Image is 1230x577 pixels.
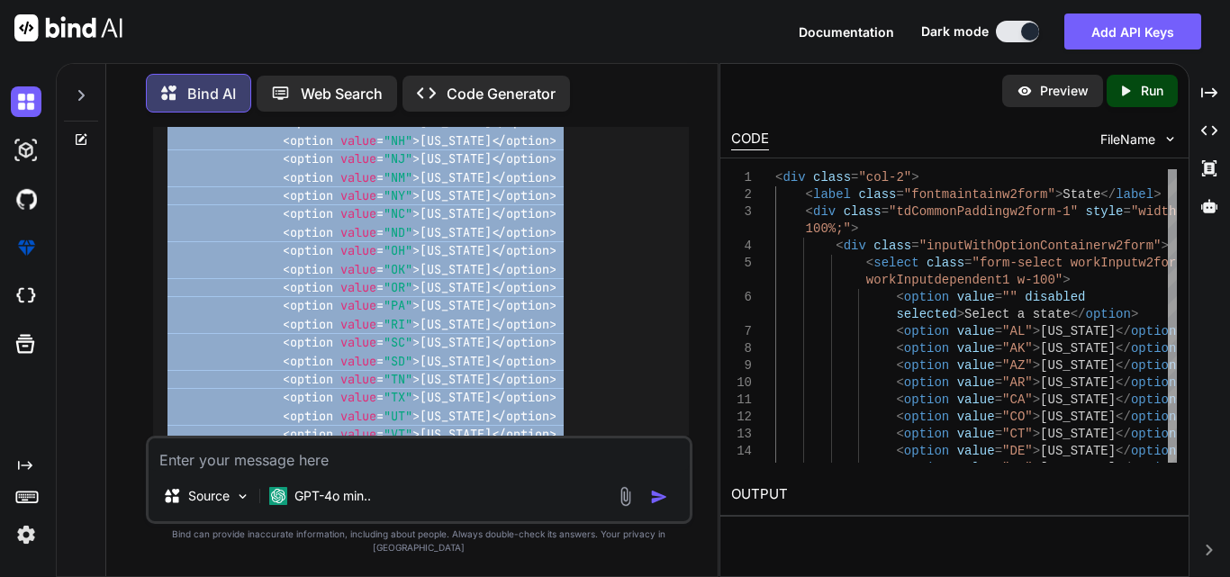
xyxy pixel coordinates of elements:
span: </ [1116,410,1131,424]
span: value [340,353,376,369]
span: value [957,290,995,304]
span: = [995,461,1002,475]
div: CODE [731,129,769,150]
span: < [896,427,903,441]
span: option [290,353,333,369]
span: = [995,341,1002,356]
img: githubDark [11,184,41,214]
span: [US_STATE] [1040,358,1116,373]
span: < = > [283,243,420,259]
span: option [290,132,333,149]
span: "DE" [1002,444,1033,458]
span: value [340,243,376,259]
span: value [340,169,376,185]
span: option [506,206,549,222]
span: > [1033,427,1040,441]
span: option [1086,307,1131,321]
img: settings [11,519,41,550]
span: Dark mode [921,23,989,41]
span: </ > [492,114,556,131]
span: "ND" [384,224,412,240]
p: Code Generator [447,83,556,104]
span: option [506,151,549,167]
div: 10 [731,374,752,392]
span: < = > [283,390,420,406]
img: attachment [615,486,636,507]
span: value [957,427,995,441]
span: [US_STATE] [1040,461,1116,475]
span: < [806,187,813,202]
span: < [896,324,903,338]
span: option [904,427,949,441]
p: Source [188,487,230,505]
span: "PA" [384,298,412,314]
span: "TX" [384,390,412,406]
span: = [995,375,1002,390]
span: </ > [492,187,556,203]
span: </ > [492,169,556,185]
div: 8 [731,340,752,357]
span: value [957,461,995,475]
span: = [911,239,918,253]
span: option [1131,444,1176,458]
span: = [995,324,1002,338]
span: Select a state [964,307,1071,321]
span: </ > [492,224,556,240]
span: div [844,239,866,253]
span: "OH" [384,243,412,259]
span: option [1131,341,1176,356]
span: "form-select workInputw2form [972,256,1184,270]
button: Add API Keys [1064,14,1201,50]
span: value [957,410,995,424]
span: option [904,358,949,373]
span: option [290,426,333,442]
span: "NV" [384,114,412,131]
div: 7 [731,323,752,340]
span: option [290,316,333,332]
span: label [813,187,851,202]
span: < = > [283,408,420,424]
span: [US_STATE] [1040,341,1116,356]
span: > [1153,187,1161,202]
span: > [1033,375,1040,390]
span: > [1033,392,1040,407]
span: option [1131,461,1176,475]
span: < [866,256,873,270]
span: option [904,290,949,304]
span: value [340,224,376,240]
span: < = > [283,279,420,295]
img: cloudideIcon [11,281,41,311]
span: value [340,371,376,387]
div: 5 [731,255,752,272]
span: > [1131,307,1138,321]
span: "AR" [1002,375,1033,390]
span: option [904,461,949,475]
img: premium [11,232,41,263]
span: < [896,392,903,407]
span: = [896,187,903,202]
span: FileName [1100,131,1155,149]
span: option [290,279,333,295]
span: "NC" [384,206,412,222]
span: "" [1002,290,1017,304]
span: class [858,187,896,202]
span: value [957,392,995,407]
span: option [290,371,333,387]
div: 3 [731,203,752,221]
div: 14 [731,443,752,460]
span: div [813,204,836,219]
p: Bind can provide inaccurate information, including about people. Always double-check its answers.... [146,527,692,554]
span: value [340,426,376,442]
span: > [1033,324,1040,338]
span: value [340,261,376,277]
span: option [506,298,549,314]
span: value [957,358,995,373]
span: < = > [283,169,420,185]
span: < [896,461,903,475]
span: option [506,132,549,149]
span: option [506,316,549,332]
span: selected [896,307,956,321]
span: value [957,341,995,356]
span: value [957,375,995,390]
span: </ [1116,444,1131,458]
